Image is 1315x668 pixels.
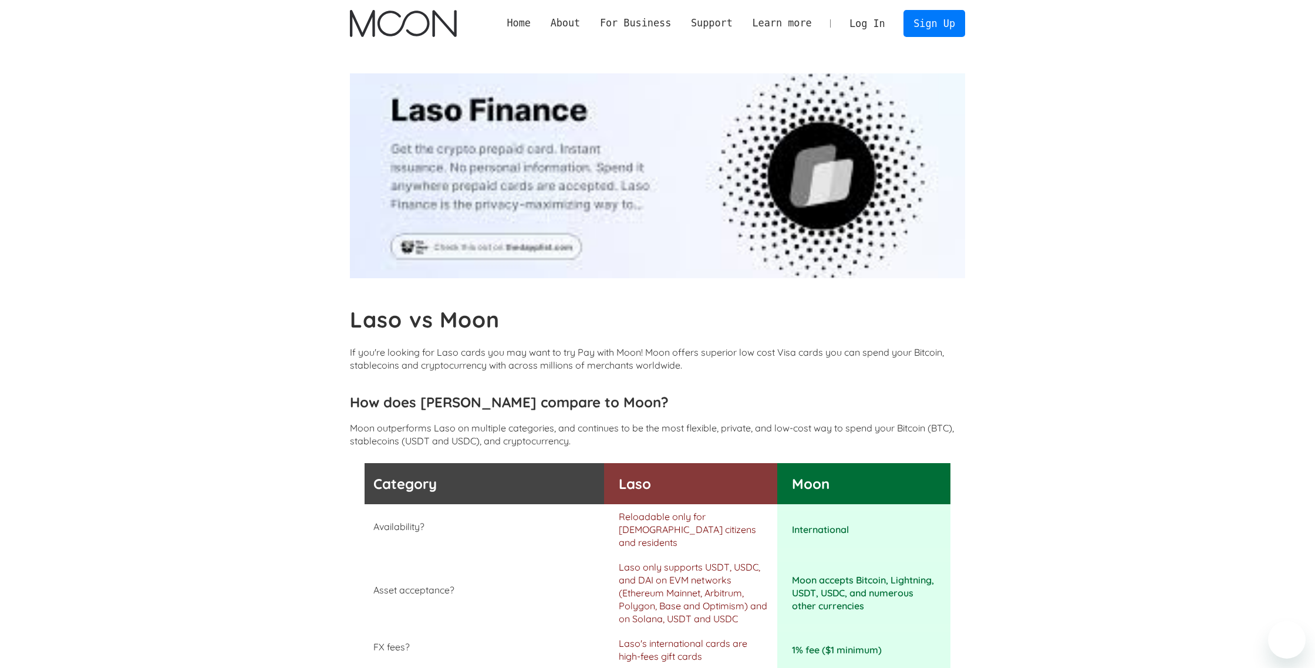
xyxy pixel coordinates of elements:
p: Laso's international cards are high-fees gift cards [619,637,771,663]
p: International [792,523,936,536]
div: Learn more [752,16,811,31]
p: FX fees? [373,640,589,653]
div: Support [681,16,742,31]
h3: Laso [619,475,771,492]
h3: Category [373,475,589,492]
div: Learn more [743,16,822,31]
div: About [551,16,581,31]
a: Sign Up [903,10,965,36]
a: Home [497,16,541,31]
p: Asset acceptance? [373,583,589,596]
p: 1% fee ($1 minimum) [792,643,936,656]
p: If you're looking for Laso cards you may want to try Pay with Moon! Moon offers superior low cost... [350,346,965,372]
p: Availability? [373,520,589,533]
p: Moon outperforms Laso on multiple categories, and continues to be the most flexible, private, and... [350,421,965,447]
img: Moon Logo [350,10,456,37]
b: Laso vs Moon [350,306,500,333]
p: Moon accepts Bitcoin, Lightning, USDT, USDC, and numerous other currencies [792,573,936,612]
a: Log In [839,11,895,36]
a: home [350,10,456,37]
h3: Moon [792,475,936,492]
p: Laso only supports USDT, USDC, and DAI on EVM networks (Ethereum Mainnet, Arbitrum, Polygon, Base... [619,561,771,625]
div: About [541,16,590,31]
h3: How does [PERSON_NAME] compare to Moon? [350,393,965,411]
div: For Business [600,16,671,31]
iframe: Botón para iniciar la ventana de mensajería [1268,621,1306,659]
p: Reloadable only for [DEMOGRAPHIC_DATA] citizens and residents [619,510,771,549]
div: Support [691,16,733,31]
div: For Business [590,16,681,31]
